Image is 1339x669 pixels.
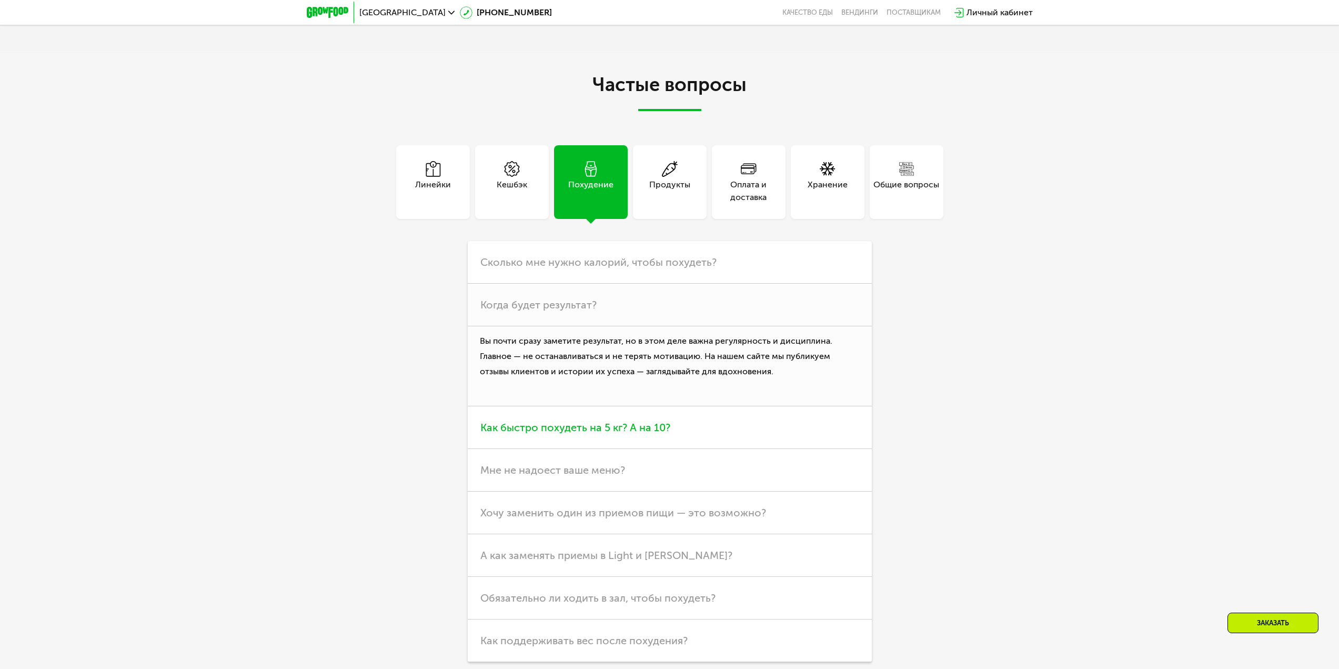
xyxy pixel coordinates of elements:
a: Качество еды [782,8,833,17]
span: [GEOGRAPHIC_DATA] [359,8,446,17]
a: Вендинги [841,8,878,17]
span: А как заменять приемы в Light и [PERSON_NAME]? [480,549,732,562]
div: поставщикам [887,8,941,17]
div: Заказать [1227,613,1318,633]
div: Хранение [808,178,848,204]
div: Личный кабинет [967,6,1033,19]
div: Похудение [568,178,613,204]
span: Обязательно ли ходить в зал, чтобы похудеть? [480,592,716,604]
span: Мне не надоест ваше меню? [480,464,625,476]
span: Сколько мне нужно калорий, чтобы похудеть? [480,256,717,268]
div: Общие вопросы [873,178,939,204]
h2: Частые вопросы [375,74,964,111]
span: Хочу заменить один из приемов пищи — это возможно? [480,506,766,519]
span: Как поддерживать вес после похудения? [480,634,688,647]
span: Когда будет результат? [480,298,597,311]
div: Продукты [649,178,690,204]
span: Как быстро похудеть на 5 кг? А на 10? [480,421,670,434]
div: Оплата и доставка [712,178,786,204]
a: [PHONE_NUMBER] [460,6,552,19]
p: Вы почти сразу заметите результат, но в этом деле важна регулярность и дисциплина. Главное — не о... [468,326,872,406]
div: Линейки [415,178,451,204]
div: Кешбэк [497,178,527,204]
